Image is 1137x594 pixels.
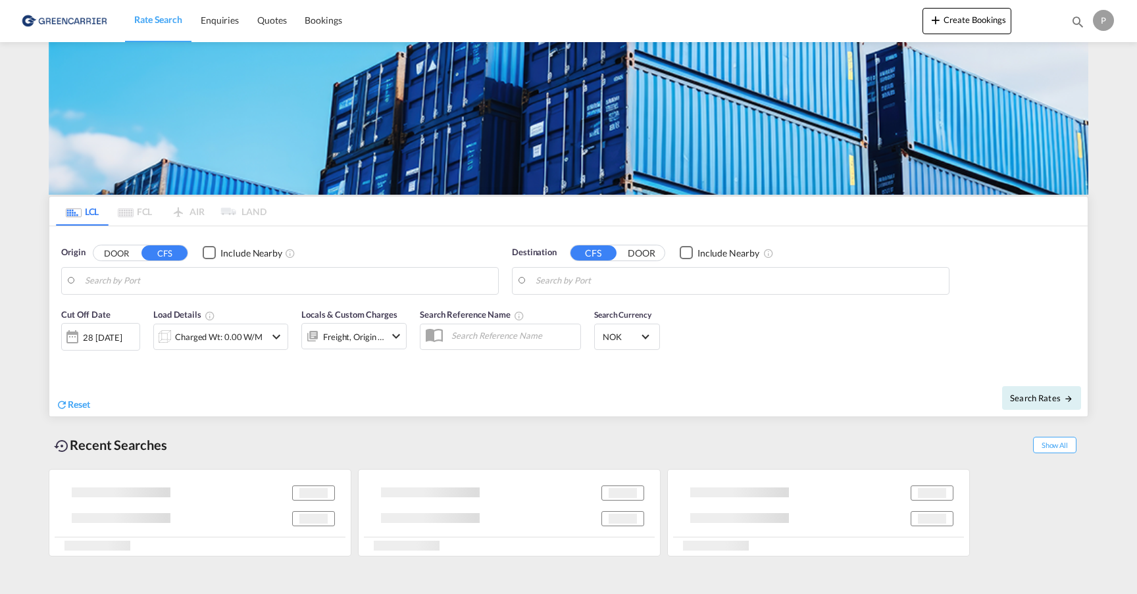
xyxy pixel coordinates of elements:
[61,323,140,351] div: 28 [DATE]
[61,309,111,320] span: Cut Off Date
[257,14,286,26] span: Quotes
[61,349,71,367] md-datepicker: Select
[49,430,172,460] div: Recent Searches
[56,399,68,410] md-icon: icon-refresh
[68,399,90,410] span: Reset
[323,328,385,346] div: Freight Origin Destination
[285,248,295,259] md-icon: Unchecked: Ignores neighbouring ports when fetching rates.Checked : Includes neighbouring ports w...
[594,310,651,320] span: Search Currency
[54,438,70,454] md-icon: icon-backup-restore
[512,246,557,259] span: Destination
[141,245,188,260] button: CFS
[85,271,492,291] input: Search by Port
[1002,386,1081,410] button: Search Ratesicon-arrow-right
[220,247,282,260] div: Include Nearby
[201,14,239,26] span: Enquiries
[153,309,215,320] span: Load Details
[93,245,139,260] button: DOOR
[20,6,109,36] img: e39c37208afe11efa9cb1d7a6ea7d6f5.png
[301,323,407,349] div: Freight Origin Destinationicon-chevron-down
[1071,14,1085,29] md-icon: icon-magnify
[1093,10,1114,31] div: P
[763,248,774,259] md-icon: Unchecked: Ignores neighbouring ports when fetching rates.Checked : Includes neighbouring ports w...
[1033,437,1076,453] span: Show All
[928,12,944,28] md-icon: icon-plus 400-fg
[603,331,640,343] span: NOK
[134,14,182,25] span: Rate Search
[203,246,282,260] md-checkbox: Checkbox No Ink
[49,226,1088,416] div: Origin DOOR CFS Checkbox No InkUnchecked: Ignores neighbouring ports when fetching rates.Checked ...
[56,197,109,226] md-tab-item: LCL
[268,329,284,345] md-icon: icon-chevron-down
[153,324,288,350] div: Charged Wt: 0.00 W/Micon-chevron-down
[301,309,397,320] span: Locals & Custom Charges
[697,247,759,260] div: Include Nearby
[56,398,90,412] div: icon-refreshReset
[1010,393,1073,403] span: Search Rates
[305,14,341,26] span: Bookings
[61,246,85,259] span: Origin
[83,332,122,343] div: 28 [DATE]
[922,8,1011,34] button: icon-plus 400-fgCreate Bookings
[1064,394,1073,403] md-icon: icon-arrow-right
[49,42,1088,195] img: GreenCarrierFCL_LCL.png
[388,328,404,344] md-icon: icon-chevron-down
[570,245,617,260] button: CFS
[420,309,524,320] span: Search Reference Name
[1071,14,1085,34] div: icon-magnify
[514,310,524,321] md-icon: Your search will be saved by the below given name
[445,326,580,345] input: Search Reference Name
[175,328,263,346] div: Charged Wt: 0.00 W/M
[205,310,215,321] md-icon: Chargeable Weight
[56,197,266,226] md-pagination-wrapper: Use the left and right arrow keys to navigate between tabs
[680,246,759,260] md-checkbox: Checkbox No Ink
[536,271,942,291] input: Search by Port
[619,245,665,260] button: DOOR
[601,327,653,346] md-select: Select Currency: kr NOKNorway Krone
